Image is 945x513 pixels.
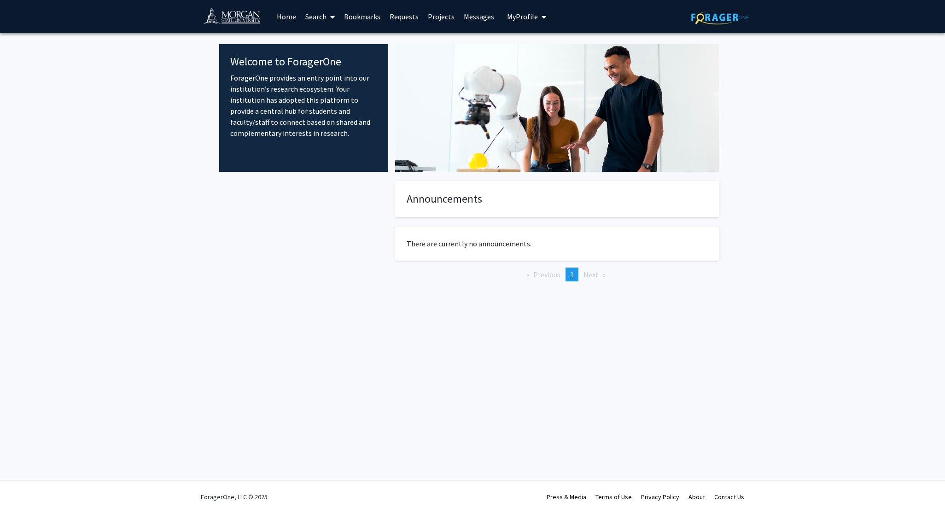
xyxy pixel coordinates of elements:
p: There are currently no announcements. [407,238,707,249]
a: Projects [423,0,459,33]
h4: Welcome to ForagerOne [230,55,377,69]
iframe: Chat [7,472,39,506]
a: Requests [385,0,423,33]
a: Contact Us [714,493,744,501]
img: ForagerOne Logo [691,10,749,24]
a: Press & Media [547,493,586,501]
a: Privacy Policy [641,493,679,501]
a: Bookmarks [339,0,385,33]
span: My Profile [507,12,538,21]
a: Search [301,0,339,33]
span: 1 [570,270,574,279]
a: Messages [459,0,499,33]
img: Cover Image [395,44,719,172]
img: Morgan State University Logo [203,7,268,28]
a: Terms of Use [595,493,632,501]
ul: Pagination [395,268,719,281]
h4: Announcements [407,192,707,206]
a: About [688,493,705,501]
a: Home [272,0,301,33]
span: Previous [533,270,560,279]
p: ForagerOne provides an entry point into our institution’s research ecosystem. Your institution ha... [230,72,377,139]
span: Next [583,270,599,279]
div: ForagerOne, LLC © 2025 [201,481,268,513]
